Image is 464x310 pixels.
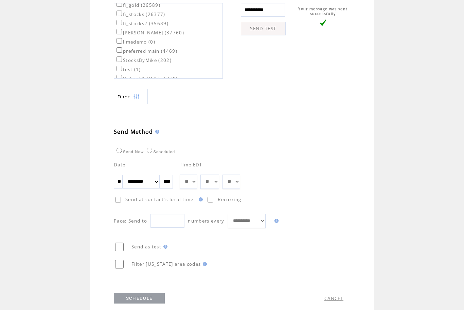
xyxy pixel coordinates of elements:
[115,30,184,36] label: [PERSON_NAME] (37760)
[320,20,326,27] img: vLarge.png
[114,89,148,104] a: Filter
[133,89,139,105] img: filters.png
[117,29,122,35] input: [PERSON_NAME] (37760)
[153,130,159,134] img: help.gif
[188,218,224,224] span: numbers every
[117,48,122,53] input: preferred main (4469)
[115,58,172,64] label: StocksByMike (202)
[115,67,141,73] label: test (1)
[201,262,207,266] img: help.gif
[298,7,347,16] span: Your message was sent successfully
[115,76,178,82] label: Upload 12/13 (51378)
[118,94,130,100] span: Show filters
[131,261,201,267] span: Filter [US_STATE] area codes
[117,11,122,16] input: fi_stocks (26377)
[117,20,122,26] input: fi_stocks2 (35639)
[115,150,144,154] label: Send Now
[115,12,165,18] label: fi_stocks (26377)
[117,2,122,7] input: fi_gold (26589)
[117,57,122,62] input: StocksByMike (202)
[125,197,193,203] span: Send at contact`s local time
[114,128,153,136] span: Send Method
[115,2,160,9] label: fi_gold (26589)
[115,21,168,27] label: fi_stocks2 (35639)
[197,198,203,202] img: help.gif
[241,22,286,36] a: SEND TEST
[161,245,167,249] img: help.gif
[117,75,122,81] input: Upload 12/13 (51378)
[324,296,343,302] a: CANCEL
[117,148,122,153] input: Send Now
[147,148,152,153] input: Scheduled
[218,197,241,203] span: Recurring
[272,219,279,223] img: help.gif
[180,162,202,168] span: Time EDT
[114,218,147,224] span: Pace: Send to
[131,244,161,250] span: Send as test
[114,162,125,168] span: Date
[115,39,155,45] label: limedemo (0)
[117,38,122,44] input: limedemo (0)
[145,150,175,154] label: Scheduled
[117,66,122,71] input: test (1)
[114,294,165,304] a: SCHEDULE
[115,48,177,54] label: preferred main (4469)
